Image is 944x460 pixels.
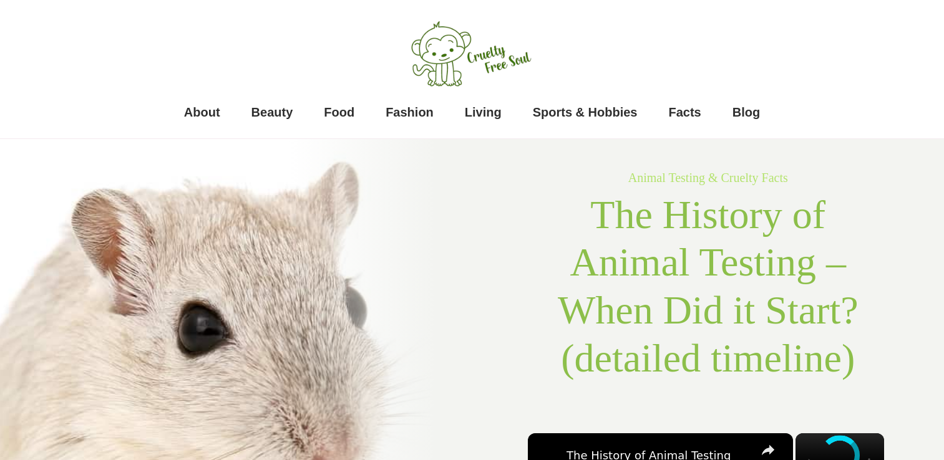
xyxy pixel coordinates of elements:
[184,100,220,125] a: About
[324,100,354,125] a: Food
[628,171,788,184] a: Animal Testing & Cruelty Facts
[465,100,502,125] a: Living
[251,100,293,125] a: Beauty
[533,100,638,125] a: Sports & Hobbies
[669,100,701,125] a: Facts
[386,100,434,125] a: Fashion
[558,193,859,380] span: The History of Animal Testing – When Did it Start? (detailed timeline)
[732,100,760,125] a: Blog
